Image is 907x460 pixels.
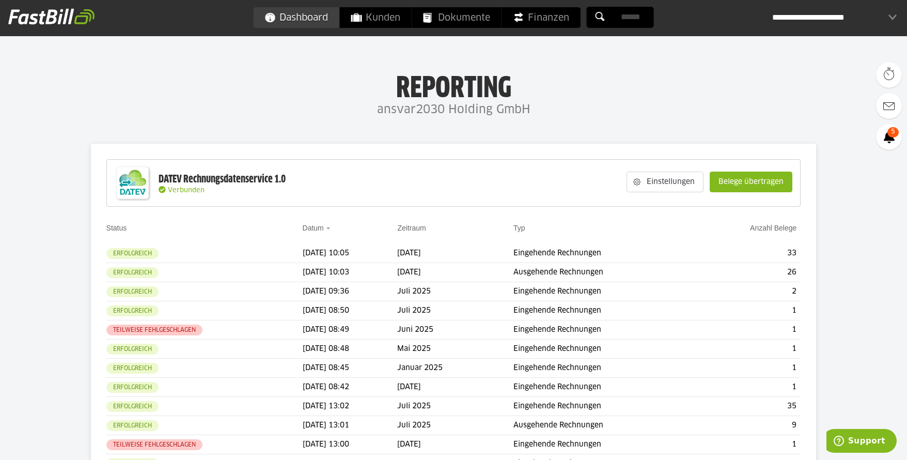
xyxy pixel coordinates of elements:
a: Typ [513,224,525,232]
td: [DATE] 09:36 [303,282,398,301]
td: 33 [697,244,801,263]
sl-badge: Erfolgreich [106,363,159,374]
td: [DATE] 08:42 [303,378,398,397]
img: DATEV-Datenservice Logo [112,162,153,204]
a: Dashboard [254,7,339,28]
a: Status [106,224,127,232]
a: Dokumente [412,7,502,28]
img: sort_desc.gif [326,227,333,229]
td: [DATE] [397,263,513,282]
td: 2 [697,282,801,301]
td: [DATE] 13:01 [303,416,398,435]
a: Finanzen [502,7,581,28]
td: Juni 2025 [397,320,513,340]
td: 9 [697,416,801,435]
td: [DATE] [397,244,513,263]
td: 26 [697,263,801,282]
td: 1 [697,359,801,378]
span: Dashboard [265,7,328,28]
td: 1 [697,435,801,454]
sl-badge: Erfolgreich [106,248,159,259]
sl-badge: Teilweise fehlgeschlagen [106,439,202,450]
td: Eingehende Rechnungen [513,359,697,378]
td: Ausgehende Rechnungen [513,263,697,282]
a: 5 [876,124,902,150]
td: Eingehende Rechnungen [513,244,697,263]
td: Eingehende Rechnungen [513,435,697,454]
sl-badge: Erfolgreich [106,401,159,412]
td: Eingehende Rechnungen [513,282,697,301]
span: Verbunden [168,187,205,194]
sl-badge: Erfolgreich [106,420,159,431]
td: 1 [697,378,801,397]
a: Zeitraum [397,224,426,232]
sl-badge: Erfolgreich [106,267,159,278]
td: Juli 2025 [397,301,513,320]
td: [DATE] [397,378,513,397]
td: Januar 2025 [397,359,513,378]
td: [DATE] 10:03 [303,263,398,282]
td: Juli 2025 [397,397,513,416]
a: Anzahl Belege [750,224,796,232]
td: Eingehende Rechnungen [513,340,697,359]
sl-badge: Erfolgreich [106,344,159,355]
td: Eingehende Rechnungen [513,378,697,397]
td: [DATE] 08:45 [303,359,398,378]
td: Eingehende Rechnungen [513,320,697,340]
sl-button: Belege übertragen [710,172,792,192]
sl-button: Einstellungen [627,172,703,192]
td: [DATE] 08:50 [303,301,398,320]
sl-badge: Teilweise fehlgeschlagen [106,325,202,335]
td: 1 [697,340,801,359]
a: Kunden [340,7,412,28]
td: [DATE] [397,435,513,454]
td: [DATE] 10:05 [303,244,398,263]
td: [DATE] 08:48 [303,340,398,359]
iframe: Öffnet ein Widget, in dem Sie weitere Informationen finden [826,429,897,455]
td: Mai 2025 [397,340,513,359]
td: 35 [697,397,801,416]
td: Ausgehende Rechnungen [513,416,697,435]
img: fastbill_logo_white.png [8,8,95,25]
td: [DATE] 13:00 [303,435,398,454]
div: DATEV Rechnungsdatenservice 1.0 [159,173,286,186]
td: Eingehende Rechnungen [513,397,697,416]
td: 1 [697,301,801,320]
td: 1 [697,320,801,340]
td: [DATE] 13:02 [303,397,398,416]
td: Eingehende Rechnungen [513,301,697,320]
span: Kunden [351,7,400,28]
td: [DATE] 08:49 [303,320,398,340]
sl-badge: Erfolgreich [106,382,159,393]
sl-badge: Erfolgreich [106,305,159,316]
span: 5 [887,127,899,137]
span: Finanzen [513,7,569,28]
a: Datum [303,224,324,232]
td: Juli 2025 [397,282,513,301]
td: Juli 2025 [397,416,513,435]
sl-badge: Erfolgreich [106,286,159,297]
span: Dokumente [424,7,490,28]
h1: Reporting [103,73,804,100]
